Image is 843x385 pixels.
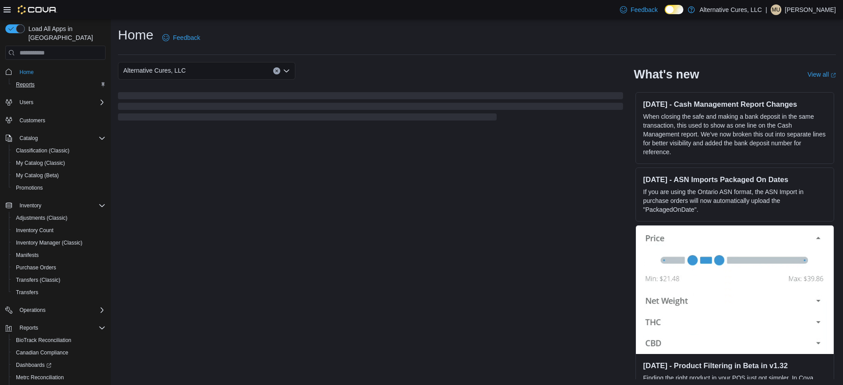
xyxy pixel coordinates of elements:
[12,183,47,193] a: Promotions
[2,65,109,78] button: Home
[20,99,33,106] span: Users
[9,144,109,157] button: Classification (Classic)
[12,158,69,168] a: My Catalog (Classic)
[643,361,827,370] h3: [DATE] - Product Filtering in Beta in v1.32
[12,237,106,248] span: Inventory Manager (Classic)
[12,262,106,273] span: Purchase Orders
[159,29,204,47] a: Feedback
[9,274,109,286] button: Transfers (Classic)
[16,374,64,381] span: Metrc Reconciliation
[16,147,70,154] span: Classification (Classic)
[12,225,57,236] a: Inventory Count
[12,287,42,298] a: Transfers
[20,307,46,314] span: Operations
[9,169,109,182] button: My Catalog (Beta)
[16,305,49,315] button: Operations
[785,4,836,15] p: [PERSON_NAME]
[12,225,106,236] span: Inventory Count
[643,175,827,184] h3: [DATE] - ASN Imports Packaged On Dates
[2,304,109,316] button: Operations
[12,79,38,90] a: Reports
[12,158,106,168] span: My Catalog (Classic)
[12,275,64,285] a: Transfers (Classic)
[831,73,836,78] svg: External link
[16,67,37,78] a: Home
[118,26,153,44] h1: Home
[16,323,106,333] span: Reports
[12,372,106,383] span: Metrc Reconciliation
[643,112,827,156] p: When closing the safe and making a bank deposit in the same transaction, this used to show as one...
[2,96,109,109] button: Users
[12,250,42,261] a: Manifests
[12,262,60,273] a: Purchase Orders
[12,250,106,261] span: Manifests
[9,224,109,237] button: Inventory Count
[9,371,109,384] button: Metrc Reconciliation
[16,337,71,344] span: BioTrack Reconciliation
[16,214,67,222] span: Adjustments (Classic)
[12,335,75,346] a: BioTrack Reconciliation
[699,4,762,15] p: Alternative Cures, LLC
[20,69,34,76] span: Home
[16,172,59,179] span: My Catalog (Beta)
[16,289,38,296] span: Transfers
[16,97,37,108] button: Users
[765,4,767,15] p: |
[273,67,280,74] button: Clear input
[283,67,290,74] button: Open list of options
[2,322,109,334] button: Reports
[16,97,106,108] span: Users
[634,67,699,82] h2: What's new
[16,264,56,271] span: Purchase Orders
[9,212,109,224] button: Adjustments (Classic)
[16,115,106,126] span: Customers
[16,159,65,167] span: My Catalog (Classic)
[173,33,200,42] span: Feedback
[643,100,827,109] h3: [DATE] - Cash Management Report Changes
[123,65,186,76] span: Alternative Cures, LLC
[12,145,73,156] a: Classification (Classic)
[12,170,106,181] span: My Catalog (Beta)
[20,135,38,142] span: Catalog
[665,5,683,14] input: Dark Mode
[16,349,68,356] span: Canadian Compliance
[12,360,106,370] span: Dashboards
[9,157,109,169] button: My Catalog (Classic)
[16,133,41,144] button: Catalog
[12,335,106,346] span: BioTrack Reconciliation
[16,200,106,211] span: Inventory
[9,249,109,261] button: Manifests
[616,1,661,19] a: Feedback
[16,227,54,234] span: Inventory Count
[16,305,106,315] span: Operations
[18,5,57,14] img: Cova
[9,359,109,371] a: Dashboards
[20,324,38,331] span: Reports
[16,276,60,284] span: Transfers (Classic)
[12,213,71,223] a: Adjustments (Classic)
[2,199,109,212] button: Inventory
[771,4,781,15] div: Morgan Underhill
[16,362,51,369] span: Dashboards
[9,346,109,359] button: Canadian Compliance
[25,24,106,42] span: Load All Apps in [GEOGRAPHIC_DATA]
[12,79,106,90] span: Reports
[16,252,39,259] span: Manifests
[9,237,109,249] button: Inventory Manager (Classic)
[2,114,109,127] button: Customers
[12,170,63,181] a: My Catalog (Beta)
[9,286,109,299] button: Transfers
[16,200,45,211] button: Inventory
[9,334,109,346] button: BioTrack Reconciliation
[9,78,109,91] button: Reports
[16,239,82,246] span: Inventory Manager (Classic)
[12,347,106,358] span: Canadian Compliance
[16,133,106,144] span: Catalog
[16,81,35,88] span: Reports
[12,237,86,248] a: Inventory Manager (Classic)
[631,5,658,14] span: Feedback
[12,213,106,223] span: Adjustments (Classic)
[772,4,780,15] span: MU
[12,275,106,285] span: Transfers (Classic)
